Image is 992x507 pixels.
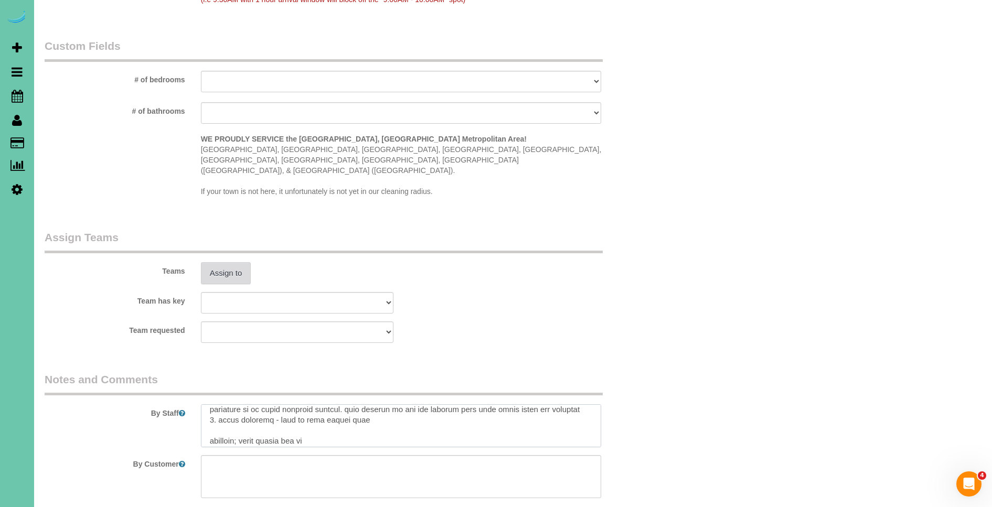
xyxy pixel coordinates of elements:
label: By Customer [37,455,193,469]
label: Teams [37,262,193,276]
label: Team requested [37,321,193,336]
legend: Assign Teams [45,230,603,253]
label: By Staff [37,404,193,418]
label: Team has key [37,292,193,306]
label: # of bedrooms [37,71,193,85]
legend: Notes and Comments [45,372,603,395]
button: Assign to [201,262,251,284]
iframe: Intercom live chat [956,471,982,497]
legend: Custom Fields [45,38,603,62]
strong: WE PROUDLY SERVICE the [GEOGRAPHIC_DATA], [GEOGRAPHIC_DATA] Metropolitan Area! [201,135,527,143]
span: 4 [978,471,986,480]
p: [GEOGRAPHIC_DATA], [GEOGRAPHIC_DATA], [GEOGRAPHIC_DATA], [GEOGRAPHIC_DATA], [GEOGRAPHIC_DATA], [G... [201,134,602,197]
label: # of bathrooms [37,102,193,116]
img: Automaid Logo [6,10,27,25]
